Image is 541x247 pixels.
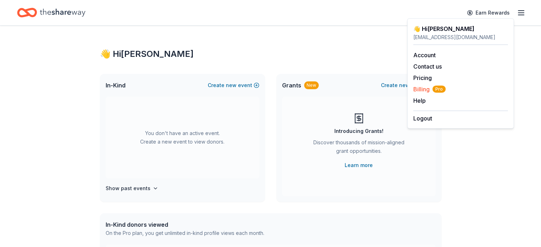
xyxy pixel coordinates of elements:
[413,25,508,33] div: 👋 Hi [PERSON_NAME]
[106,81,126,90] span: In-Kind
[381,81,436,90] button: Createnewproject
[334,127,383,135] div: Introducing Grants!
[399,81,410,90] span: new
[17,4,85,21] a: Home
[106,184,158,193] button: Show past events
[413,62,442,71] button: Contact us
[413,85,446,93] span: Billing
[345,161,373,170] a: Learn more
[282,81,301,90] span: Grants
[106,220,264,229] div: In-Kind donors viewed
[413,114,432,123] button: Logout
[226,81,237,90] span: new
[106,229,264,237] div: On the Pro plan, you get unlimited in-kind profile views each month.
[304,81,319,89] div: New
[433,86,446,93] span: Pro
[106,184,150,193] h4: Show past events
[413,74,432,81] a: Pricing
[311,138,407,158] div: Discover thousands of mission-aligned grant opportunities.
[208,81,259,90] button: Createnewevent
[413,96,426,105] button: Help
[100,48,441,60] div: 👋 Hi [PERSON_NAME]
[413,52,436,59] a: Account
[463,6,514,19] a: Earn Rewards
[106,97,259,178] div: You don't have an active event. Create a new event to view donors.
[413,85,446,93] button: BillingPro
[413,33,508,42] div: [EMAIL_ADDRESS][DOMAIN_NAME]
